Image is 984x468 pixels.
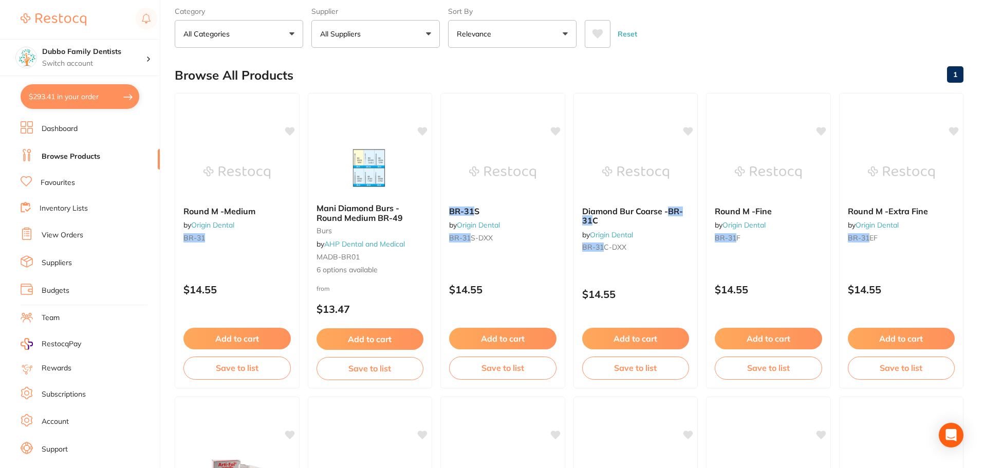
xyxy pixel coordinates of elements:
[592,215,598,226] span: C
[42,230,83,240] a: View Orders
[317,203,403,222] span: Mani Diamond Burs - Round Medium BR-49
[317,357,424,380] button: Save to list
[183,328,291,349] button: Add to cart
[457,29,495,39] p: Relevance
[320,29,365,39] p: All Suppliers
[183,29,234,39] p: All Categories
[175,68,293,83] h2: Browse All Products
[848,206,928,216] span: Round M -Extra Fine
[42,59,146,69] p: Switch account
[582,206,668,216] span: Diamond Bur Coarse -
[457,220,500,230] a: Origin Dental
[868,147,935,198] img: Round M -Extra Fine
[449,220,500,230] span: by
[183,357,291,379] button: Save to list
[317,328,424,350] button: Add to cart
[311,7,440,16] label: Supplier
[602,147,669,198] img: Diamond Bur Coarse - BR-31C
[449,328,556,349] button: Add to cart
[42,313,60,323] a: Team
[21,338,33,350] img: RestocqPay
[848,233,869,242] em: BR-31
[317,265,424,275] span: 6 options available
[715,357,822,379] button: Save to list
[590,230,633,239] a: Origin Dental
[317,239,405,249] span: by
[848,284,955,295] p: $14.55
[848,328,955,349] button: Add to cart
[715,207,822,216] b: Round M -Fine
[42,258,72,268] a: Suppliers
[582,357,690,379] button: Save to list
[42,389,86,400] a: Subscriptions
[869,233,878,242] span: EF
[582,230,633,239] span: by
[21,338,81,350] a: RestocqPay
[848,220,899,230] span: by
[183,220,234,230] span: by
[582,242,604,252] em: BR-31
[715,206,772,216] span: Round M -Fine
[715,220,766,230] span: by
[736,233,740,242] span: F
[16,47,36,68] img: Dubbo Family Dentists
[582,206,683,226] em: BR-31
[175,20,303,48] button: All Categories
[449,357,556,379] button: Save to list
[947,64,963,85] a: 1
[175,7,303,16] label: Category
[42,339,81,349] span: RestocqPay
[183,284,291,295] p: $14.55
[449,233,471,242] em: BR-31
[582,207,690,226] b: Diamond Bur Coarse - BR-31C
[715,328,822,349] button: Add to cart
[42,124,78,134] a: Dashboard
[848,207,955,216] b: Round M -Extra Fine
[939,423,963,447] div: Open Intercom Messenger
[449,206,474,216] em: BR-31
[183,206,255,216] span: Round M -Medium
[317,252,360,261] span: MADB-BR01
[471,233,493,242] span: S-DXX
[42,152,100,162] a: Browse Products
[449,284,556,295] p: $14.55
[615,20,640,48] button: Reset
[735,147,802,198] img: Round M -Fine
[183,233,205,242] em: BR-31
[317,227,424,235] small: burs
[469,147,536,198] img: BR-31S
[848,357,955,379] button: Save to list
[42,444,68,455] a: Support
[715,284,822,295] p: $14.55
[449,207,556,216] b: BR-31S
[324,239,405,249] a: AHP Dental and Medical
[191,220,234,230] a: Origin Dental
[856,220,899,230] a: Origin Dental
[183,207,291,216] b: Round M -Medium
[42,47,146,57] h4: Dubbo Family Dentists
[317,303,424,315] p: $13.47
[311,20,440,48] button: All Suppliers
[337,144,403,195] img: Mani Diamond Burs - Round Medium BR-49
[21,84,139,109] button: $293.41 in your order
[42,417,69,427] a: Account
[582,288,690,300] p: $14.55
[317,203,424,222] b: Mani Diamond Burs - Round Medium BR-49
[448,7,577,16] label: Sort By
[41,178,75,188] a: Favourites
[42,363,71,373] a: Rewards
[42,286,69,296] a: Budgets
[21,13,86,26] img: Restocq Logo
[40,203,88,214] a: Inventory Lists
[474,206,479,216] span: S
[21,8,86,31] a: Restocq Logo
[317,285,330,292] span: from
[604,242,626,252] span: C-DXX
[715,233,736,242] em: BR-31
[582,328,690,349] button: Add to cart
[203,147,270,198] img: Round M -Medium
[448,20,577,48] button: Relevance
[722,220,766,230] a: Origin Dental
